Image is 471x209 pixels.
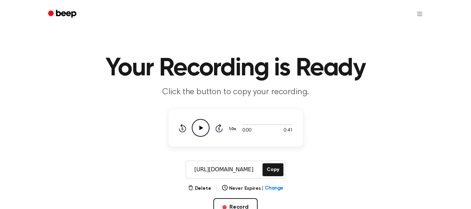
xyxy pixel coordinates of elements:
span: | [262,185,264,192]
a: Beep [43,7,83,21]
span: | [215,184,218,193]
span: 0:41 [283,127,293,134]
h1: Your Recording is Ready [57,56,414,81]
p: Click the button to copy your recording. [102,87,370,98]
button: 1.0x [228,123,239,135]
button: Open menu [411,6,428,22]
span: Change [265,185,283,192]
span: 0:00 [242,127,251,134]
button: Never Expires|Change [222,185,283,192]
button: Copy [263,163,283,176]
button: Delete [188,185,211,192]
